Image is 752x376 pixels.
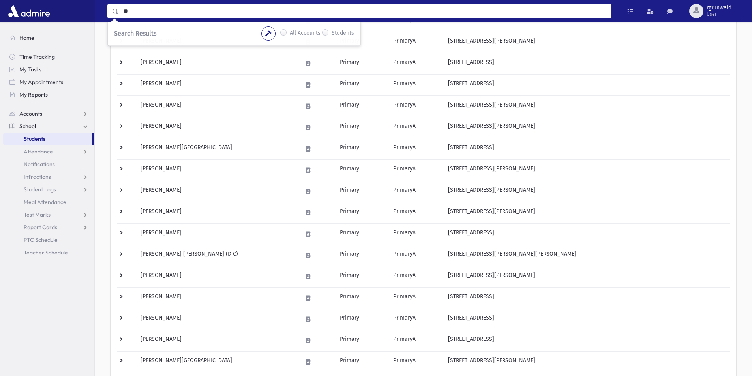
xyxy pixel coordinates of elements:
[335,287,388,309] td: Primary
[3,107,94,120] a: Accounts
[443,95,730,117] td: [STREET_ADDRESS][PERSON_NAME]
[136,309,298,330] td: [PERSON_NAME]
[24,135,45,142] span: Students
[335,53,388,74] td: Primary
[136,351,298,372] td: [PERSON_NAME][GEOGRAPHIC_DATA]
[388,223,444,245] td: PrimaryA
[19,91,48,98] span: My Reports
[443,74,730,95] td: [STREET_ADDRESS]
[335,266,388,287] td: Primary
[24,249,68,256] span: Teacher Schedule
[388,287,444,309] td: PrimaryA
[335,32,388,53] td: Primary
[114,30,156,37] span: Search Results
[24,236,58,243] span: PTC Schedule
[136,74,298,95] td: [PERSON_NAME]
[3,246,94,259] a: Teacher Schedule
[388,181,444,202] td: PrimaryA
[3,120,94,133] a: School
[388,117,444,138] td: PrimaryA
[388,351,444,372] td: PrimaryA
[388,138,444,159] td: PrimaryA
[136,245,298,266] td: [PERSON_NAME] [PERSON_NAME] (D C)
[335,351,388,372] td: Primary
[19,66,41,73] span: My Tasks
[443,202,730,223] td: [STREET_ADDRESS][PERSON_NAME]
[443,159,730,181] td: [STREET_ADDRESS][PERSON_NAME]
[24,186,56,193] span: Student Logs
[19,53,55,60] span: Time Tracking
[136,202,298,223] td: [PERSON_NAME]
[443,309,730,330] td: [STREET_ADDRESS]
[3,221,94,234] a: Report Cards
[388,74,444,95] td: PrimaryA
[24,211,51,218] span: Test Marks
[3,63,94,76] a: My Tasks
[3,234,94,246] a: PTC Schedule
[707,11,731,17] span: User
[443,245,730,266] td: [STREET_ADDRESS][PERSON_NAME][PERSON_NAME]
[19,110,42,117] span: Accounts
[443,138,730,159] td: [STREET_ADDRESS]
[335,159,388,181] td: Primary
[119,4,611,18] input: Search
[6,3,52,19] img: AdmirePro
[388,95,444,117] td: PrimaryA
[335,95,388,117] td: Primary
[443,117,730,138] td: [STREET_ADDRESS][PERSON_NAME]
[335,138,388,159] td: Primary
[3,88,94,101] a: My Reports
[443,351,730,372] td: [STREET_ADDRESS][PERSON_NAME]
[335,202,388,223] td: Primary
[19,34,34,41] span: Home
[443,223,730,245] td: [STREET_ADDRESS]
[24,148,53,155] span: Attendance
[443,181,730,202] td: [STREET_ADDRESS][PERSON_NAME]
[136,266,298,287] td: [PERSON_NAME]
[388,266,444,287] td: PrimaryA
[388,309,444,330] td: PrimaryA
[3,76,94,88] a: My Appointments
[136,117,298,138] td: [PERSON_NAME]
[3,158,94,170] a: Notifications
[3,133,92,145] a: Students
[290,29,321,38] label: All Accounts
[335,309,388,330] td: Primary
[24,198,66,206] span: Meal Attendance
[388,32,444,53] td: PrimaryA
[136,330,298,351] td: [PERSON_NAME]
[335,223,388,245] td: Primary
[3,208,94,221] a: Test Marks
[335,74,388,95] td: Primary
[19,123,36,130] span: School
[335,330,388,351] td: Primary
[335,117,388,138] td: Primary
[19,79,63,86] span: My Appointments
[335,245,388,266] td: Primary
[388,330,444,351] td: PrimaryA
[3,145,94,158] a: Attendance
[388,245,444,266] td: PrimaryA
[24,161,55,168] span: Notifications
[136,287,298,309] td: [PERSON_NAME]
[3,32,94,44] a: Home
[443,53,730,74] td: [STREET_ADDRESS]
[3,196,94,208] a: Meal Attendance
[136,181,298,202] td: [PERSON_NAME]
[443,266,730,287] td: [STREET_ADDRESS][PERSON_NAME]
[335,181,388,202] td: Primary
[24,224,57,231] span: Report Cards
[443,32,730,53] td: [STREET_ADDRESS][PERSON_NAME]
[3,183,94,196] a: Student Logs
[136,159,298,181] td: [PERSON_NAME]
[136,95,298,117] td: [PERSON_NAME]
[332,29,354,38] label: Students
[3,170,94,183] a: Infractions
[136,138,298,159] td: [PERSON_NAME][GEOGRAPHIC_DATA]
[24,173,51,180] span: Infractions
[388,202,444,223] td: PrimaryA
[443,330,730,351] td: [STREET_ADDRESS]
[443,287,730,309] td: [STREET_ADDRESS]
[388,159,444,181] td: PrimaryA
[3,51,94,63] a: Time Tracking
